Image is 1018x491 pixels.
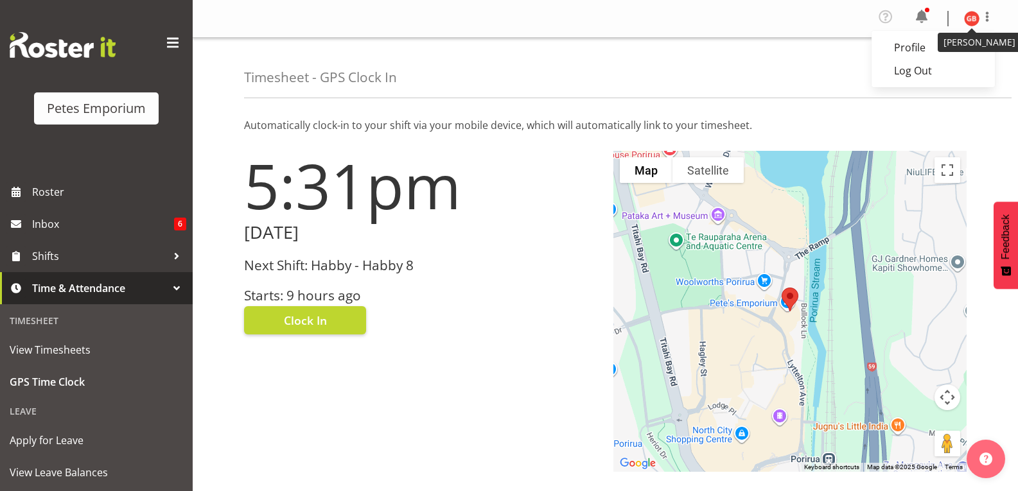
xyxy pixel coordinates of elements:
span: Inbox [32,214,174,234]
div: Petes Emporium [47,99,146,118]
span: Map data ©2025 Google [867,463,937,470]
a: GPS Time Clock [3,366,189,398]
div: Timesheet [3,307,189,334]
button: Feedback - Show survey [994,202,1018,289]
h1: 5:31pm [244,151,598,220]
img: Rosterit website logo [10,32,116,58]
span: Shifts [32,246,167,266]
button: Toggle fullscreen view [935,157,960,183]
h4: Timesheet - GPS Clock In [244,70,397,85]
h3: Next Shift: Habby - Habby 8 [244,258,598,273]
span: Clock In [284,312,327,329]
span: GPS Time Clock [10,372,183,392]
div: Leave [3,398,189,424]
a: View Leave Balances [3,456,189,488]
button: Show satellite imagery [672,157,744,183]
span: Apply for Leave [10,431,183,450]
button: Map camera controls [935,384,960,410]
a: Terms (opens in new tab) [945,463,963,470]
a: Open this area in Google Maps (opens a new window) [617,455,659,472]
button: Show street map [620,157,672,183]
button: Keyboard shortcuts [804,463,859,472]
h3: Starts: 9 hours ago [244,288,598,303]
button: Drag Pegman onto the map to open Street View [935,431,960,456]
h2: [DATE] [244,223,598,243]
a: Profile [872,36,995,59]
button: Clock In [244,306,366,334]
span: View Leave Balances [10,463,183,482]
span: Roster [32,182,186,202]
img: gillian-byford11184.jpg [964,11,979,26]
a: View Timesheets [3,334,189,366]
img: help-xxl-2.png [979,452,992,465]
span: Feedback [1000,214,1012,259]
a: Log Out [872,59,995,82]
p: Automatically clock-in to your shift via your mobile device, which will automatically link to you... [244,117,967,133]
span: Time & Attendance [32,279,167,298]
span: 6 [174,218,186,230]
a: Apply for Leave [3,424,189,456]
span: View Timesheets [10,340,183,359]
img: Google [617,455,659,472]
